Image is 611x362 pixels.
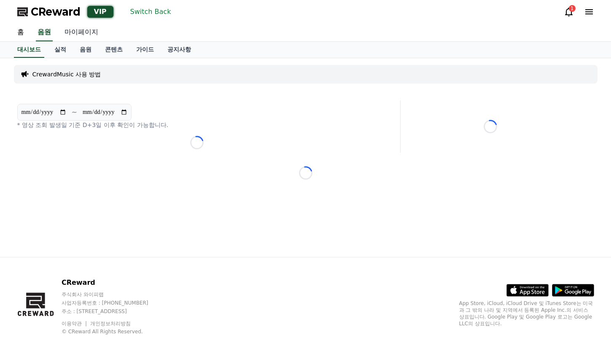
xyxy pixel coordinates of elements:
[459,300,594,327] p: App Store, iCloud, iCloud Drive 및 iTunes Store는 미국과 그 밖의 나라 및 지역에서 등록된 Apple Inc.의 서비스 상표입니다. Goo...
[73,42,98,58] a: 음원
[31,5,81,19] span: CReward
[127,5,175,19] button: Switch Back
[11,24,31,41] a: 홈
[62,278,164,288] p: CReward
[62,308,164,315] p: 주소 : [STREET_ADDRESS]
[569,5,576,12] div: 1
[17,5,81,19] a: CReward
[62,300,164,306] p: 사업자등록번호 : [PHONE_NUMBER]
[62,321,88,327] a: 이용약관
[62,328,164,335] p: © CReward All Rights Reserved.
[36,24,53,41] a: 음원
[87,6,113,18] div: VIP
[17,121,377,129] p: * 영상 조회 발생일 기준 D+3일 이후 확인이 가능합니다.
[161,42,198,58] a: 공지사항
[90,321,131,327] a: 개인정보처리방침
[72,107,77,117] p: ~
[129,42,161,58] a: 가이드
[32,70,101,78] a: CrewardMusic 사용 방법
[48,42,73,58] a: 실적
[98,42,129,58] a: 콘텐츠
[564,7,574,17] a: 1
[14,42,44,58] a: 대시보드
[58,24,105,41] a: 마이페이지
[62,291,164,298] p: 주식회사 와이피랩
